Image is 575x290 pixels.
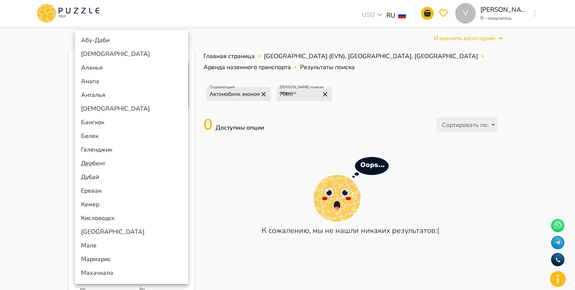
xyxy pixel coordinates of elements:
[75,170,188,184] li: Дубай
[75,61,188,74] li: Аланья
[75,102,188,116] li: [DEMOGRAPHIC_DATA]
[75,252,188,266] li: Мармарис
[75,266,188,280] li: Махачкала
[75,198,188,211] li: Кемер
[75,33,188,47] li: Абу-Даби
[75,116,188,129] li: Бангкок
[75,211,188,225] li: Кисловодск
[75,225,188,239] li: [GEOGRAPHIC_DATA]
[75,88,188,102] li: Анталья
[75,74,188,88] li: Анапа
[75,143,188,157] li: Геленджик
[75,47,188,61] li: [DEMOGRAPHIC_DATA]
[75,157,188,170] li: Дербент
[75,129,188,143] li: Белек
[75,239,188,252] li: Мале
[75,184,188,198] li: Ереван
